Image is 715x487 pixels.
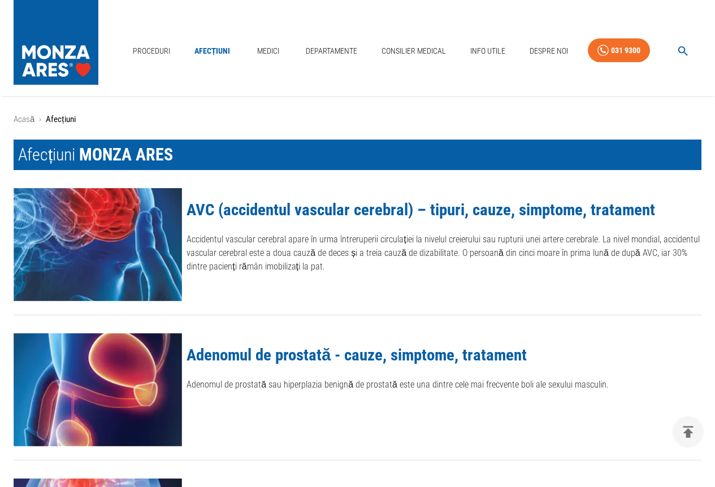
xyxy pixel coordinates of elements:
li: › [39,113,41,126]
p: Afecțiuni [46,113,75,126]
a: Proceduri [128,40,175,63]
a: Afecțiuni [190,40,235,63]
div: 031 9300 [611,44,640,58]
p: Accidentul vascular cerebral apare în urma întreruperii circulației la nivelul creierului sau rup... [187,233,701,273]
a: Despre Noi [525,40,573,63]
a: Info Utile [466,40,510,63]
h1: Afecțiuni [14,140,701,170]
nav: breadcrumb [14,113,701,126]
p: Adenomul de prostată sau hiperplazia benignă de prostată este una dintre cele mai frecvente boli ... [187,378,701,392]
a: Consilier Medical [377,40,450,63]
a: AVC (accidentul vascular cerebral) – tipuri, cauze, simptome, tratament [187,200,655,219]
img: AVC (accidentul vascular cerebral) – tipuri, cauze, simptome, tratament [14,188,182,301]
a: Adenomul de prostată - cauze, simptome, tratament [187,345,527,364]
a: Departamente [301,40,362,63]
a: 031 9300 [588,38,650,63]
img: Adenomul de prostată - cauze, simptome, tratament [14,333,182,446]
span: MONZA ARES [79,145,173,164]
button: delete [673,416,704,447]
a: Medici [250,40,286,63]
a: Acasă [14,114,34,124]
